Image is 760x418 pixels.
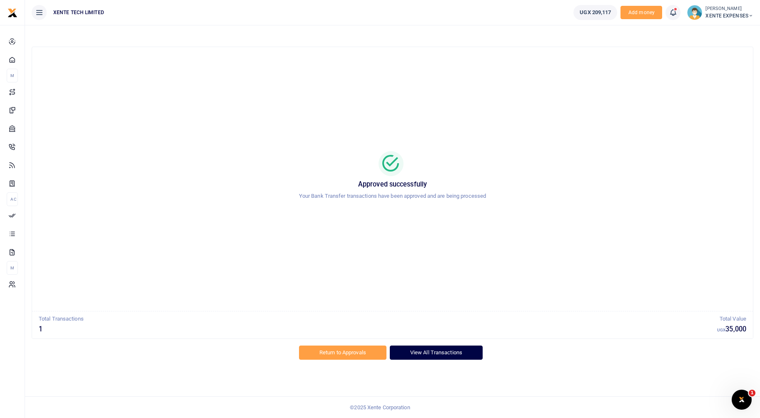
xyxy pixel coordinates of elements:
li: Toup your wallet [620,6,662,20]
img: profile-user [687,5,702,20]
span: XENTE TECH LIMITED [50,9,107,16]
a: profile-user [PERSON_NAME] XENTE EXPENSES [687,5,753,20]
li: Wallet ballance [570,5,620,20]
li: M [7,69,18,82]
small: [PERSON_NAME] [705,5,753,12]
a: logo-small logo-large logo-large [7,9,17,15]
li: M [7,261,18,275]
img: logo-small [7,8,17,18]
small: UGX [717,328,725,332]
a: Return to Approvals [299,346,386,360]
p: Total Transactions [39,315,717,323]
a: View All Transactions [390,346,483,360]
h5: 35,000 [717,325,746,333]
h5: 1 [39,325,717,333]
p: Total Value [717,315,746,323]
a: Add money [620,9,662,15]
p: Your Bank Transfer transactions have been approved and are being processed [42,192,743,201]
span: XENTE EXPENSES [705,12,753,20]
a: UGX 209,117 [573,5,617,20]
span: 1 [749,390,755,396]
iframe: Intercom live chat [732,390,752,410]
span: UGX 209,117 [580,8,611,17]
span: Add money [620,6,662,20]
li: Ac [7,192,18,206]
h5: Approved successfully [42,180,743,189]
